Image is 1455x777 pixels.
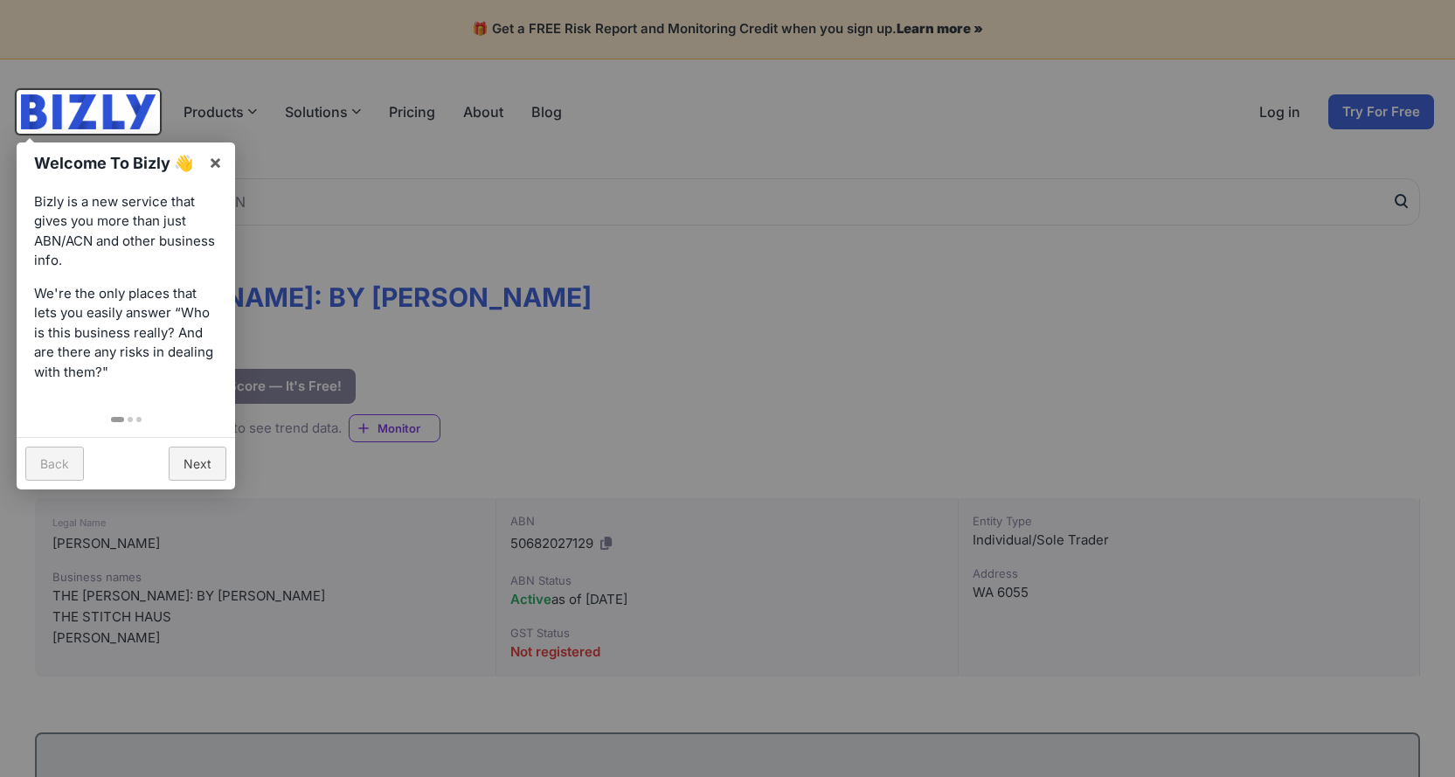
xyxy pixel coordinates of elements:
a: × [196,142,235,182]
a: Back [25,447,84,481]
p: We're the only places that lets you easily answer “Who is this business really? And are there any... [34,284,218,383]
h1: Welcome To Bizly 👋 [34,151,199,175]
p: Bizly is a new service that gives you more than just ABN/ACN and other business info. [34,192,218,271]
a: Next [169,447,226,481]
